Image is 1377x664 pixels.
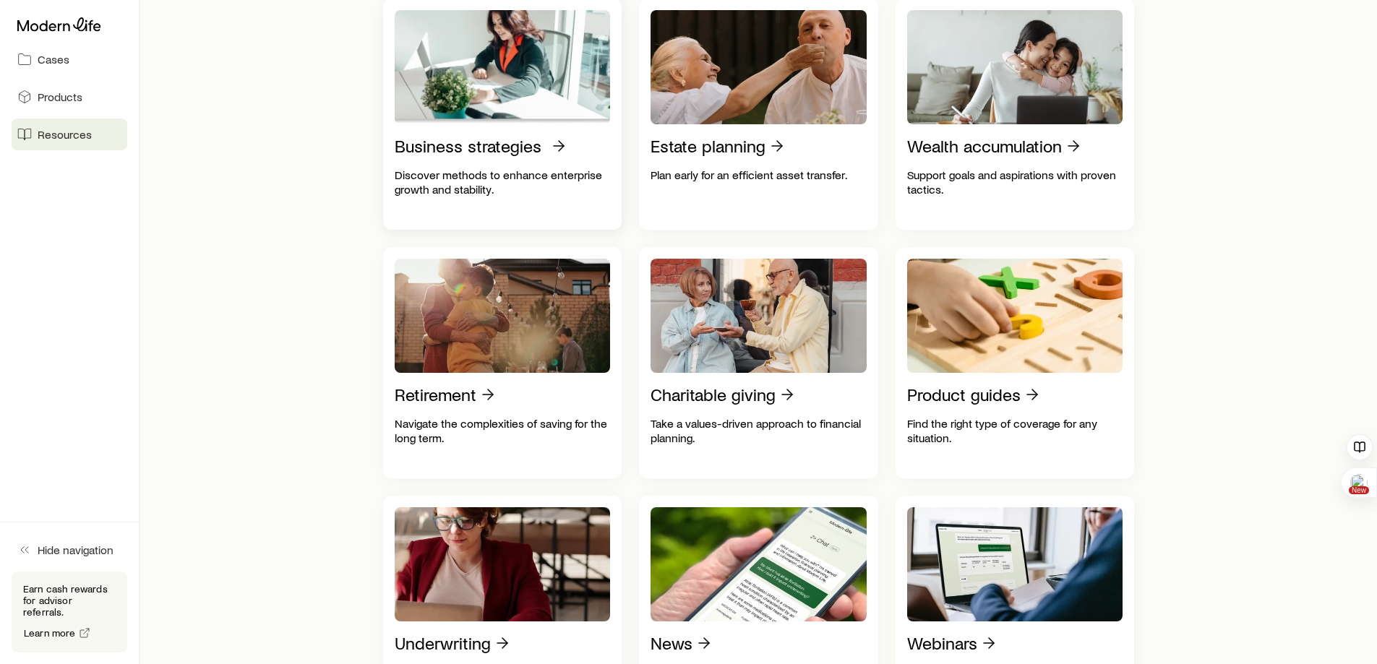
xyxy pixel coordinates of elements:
[907,259,1123,373] img: Product guides
[896,247,1135,478] a: Product guidesFind the right type of coverage for any situation.
[651,416,867,445] p: Take a values-driven approach to financial planning.
[395,10,611,124] img: Business strategies
[639,247,878,478] a: Charitable givingTake a values-driven approach to financial planning.
[907,384,1021,405] p: Product guides
[907,507,1123,621] img: Webinars
[651,633,692,653] p: News
[651,259,867,373] img: Charitable giving
[907,168,1123,197] p: Support goals and aspirations with proven tactics.
[38,52,69,66] span: Cases
[907,136,1062,156] p: Wealth accumulation
[12,81,127,113] a: Products
[907,10,1123,124] img: Wealth accumulation
[12,118,127,150] a: Resources
[395,633,491,653] p: Underwriting
[651,10,867,124] img: Estate planning
[907,633,977,653] p: Webinars
[38,127,92,142] span: Resources
[395,136,541,156] p: Business strategies
[395,384,476,405] p: Retirement
[395,416,611,445] p: Navigate the complexities of saving for the long term.
[38,543,113,557] span: Hide navigation
[12,572,127,652] div: Earn cash rewards for advisor referrals.Learn more
[23,583,116,618] p: Earn cash rewards for advisor referrals.
[651,136,765,156] p: Estate planning
[651,507,867,621] img: News
[395,168,611,197] p: Discover methods to enhance enterprise growth and stability.
[12,43,127,75] a: Cases
[395,259,611,373] img: Retirement
[38,90,82,104] span: Products
[907,416,1123,445] p: Find the right type of coverage for any situation.
[383,247,622,478] a: RetirementNavigate the complexities of saving for the long term.
[12,534,127,566] button: Hide navigation
[24,628,76,638] span: Learn more
[651,168,867,182] p: Plan early for an efficient asset transfer.
[395,507,611,621] img: Underwriting
[651,384,776,405] p: Charitable giving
